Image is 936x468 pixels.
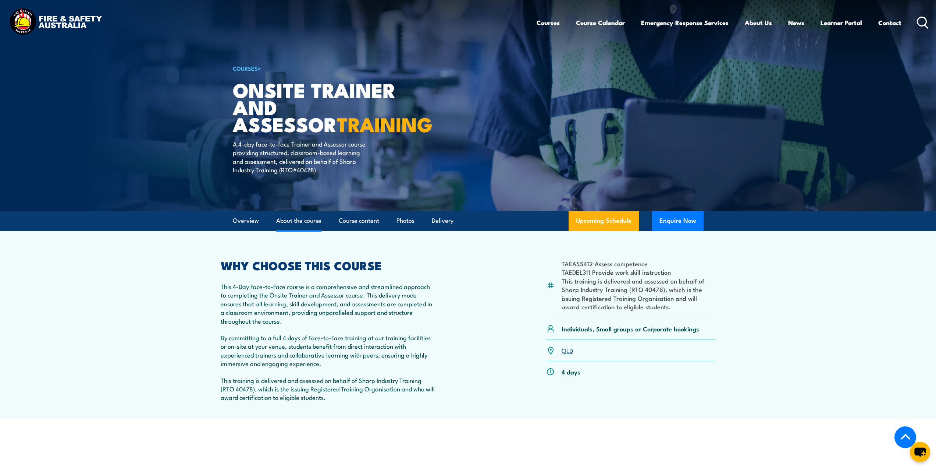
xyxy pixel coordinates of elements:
p: By committing to a full 4 days of Face-to-Face training at our training facilities or on-site at ... [221,333,435,368]
a: Courses [537,13,560,32]
a: About Us [745,13,772,32]
a: Overview [233,211,259,231]
h1: Onsite Trainer and Assessor [233,81,414,133]
li: This training is delivered and assessed on behalf of Sharp Industry Training (RTO 40478), which i... [562,277,716,311]
h6: > [233,64,414,73]
p: This 4-Day Face-to-Face course is a comprehensive and streamlined approach to completing the Onsi... [221,282,435,325]
li: TAEDEL311 Provide work skill instruction [562,268,716,276]
p: 4 days [562,367,580,376]
h2: WHY CHOOSE THIS COURSE [221,260,435,270]
p: A 4-day face-to-face Trainer and Assessor course providing structured, classroom-based learning a... [233,140,367,174]
button: Enquire Now [652,211,704,231]
a: Course Calendar [576,13,625,32]
p: Individuals, Small groups or Corporate bookings [562,324,699,333]
a: News [788,13,804,32]
a: About the course [276,211,321,231]
button: chat-button [910,442,930,462]
li: TAEASS412 Assess competence [562,259,716,268]
strong: TRAINING [337,108,433,139]
a: Photos [396,211,414,231]
p: This training is delivered and assessed on behalf of Sharp Industry Training (RTO 40478), which i... [221,376,435,402]
a: Course content [339,211,379,231]
a: Delivery [432,211,453,231]
a: Upcoming Schedule [569,211,639,231]
a: Contact [878,13,901,32]
a: COURSES [233,64,258,72]
a: Learner Portal [821,13,862,32]
a: QLD [562,346,573,355]
a: Emergency Response Services [641,13,729,32]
